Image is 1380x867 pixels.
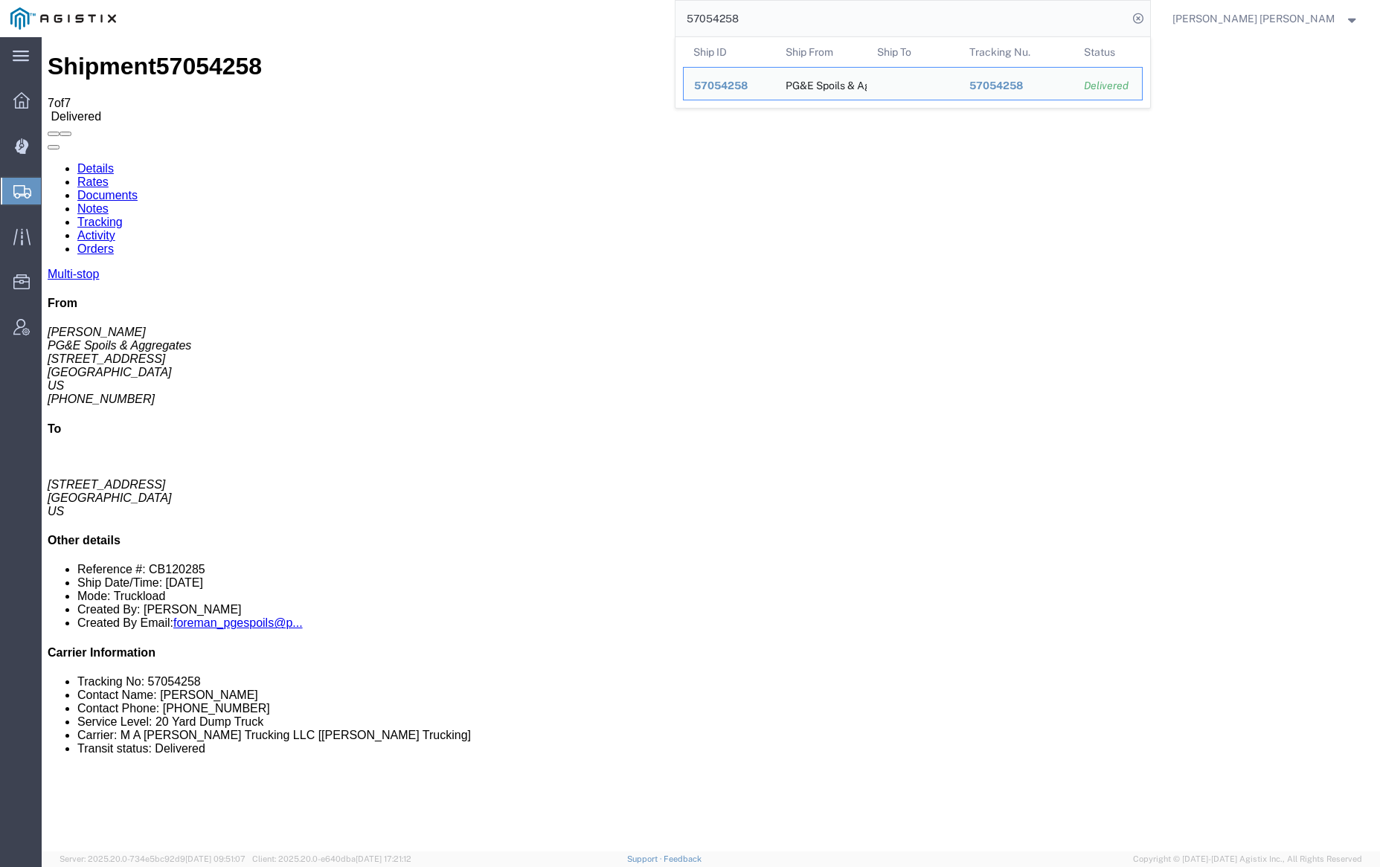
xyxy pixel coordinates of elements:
[1172,10,1359,28] button: [PERSON_NAME] [PERSON_NAME]
[675,1,1128,36] input: Search for shipment number, reference number
[185,854,245,863] span: [DATE] 09:51:07
[252,854,411,863] span: Client: 2025.20.0-e640dba
[356,854,411,863] span: [DATE] 17:21:12
[969,78,1064,94] div: 57054258
[1172,10,1335,27] span: Kayte Bray Dogali
[775,37,867,67] th: Ship From
[36,678,1332,692] li: Service Level: 20 Yard Dump Truck
[786,68,857,100] div: PG&E Spoils & Aggregates
[959,37,1074,67] th: Tracking Nu.
[1133,853,1362,866] span: Copyright © [DATE]-[DATE] Agistix Inc., All Rights Reserved
[867,37,959,67] th: Ship To
[683,37,775,67] th: Ship ID
[1084,78,1132,94] div: Delivered
[36,705,1332,718] li: Transit status: Delivered
[10,7,116,30] img: logo
[6,609,1332,622] h4: Carrier Information
[36,692,1332,705] li: Carrier: M A [PERSON_NAME] Trucking LLC [[PERSON_NAME] Trucking]
[36,638,1332,651] li: Tracking No: 57054258
[42,37,1380,851] iframe: FS Legacy Container
[627,854,664,863] a: Support
[694,80,748,91] span: 57054258
[1073,37,1143,67] th: Status
[683,37,1150,108] table: Search Results
[36,665,1332,678] li: Contact Phone: [PHONE_NUMBER]
[36,651,1332,665] li: Contact Name: [PERSON_NAME]
[132,579,261,592] a: foreman_pgespoils@p...
[60,854,245,863] span: Server: 2025.20.0-734e5bc92d9
[969,80,1023,91] span: 57054258
[694,78,765,94] div: 57054258
[664,854,702,863] a: Feedback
